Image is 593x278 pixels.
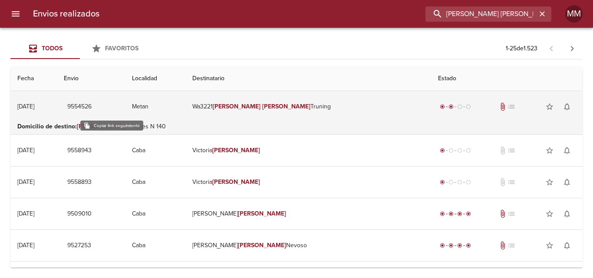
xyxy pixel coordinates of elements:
[185,66,432,91] th: Destinatario
[238,210,286,217] em: [PERSON_NAME]
[64,143,95,159] button: 9558943
[67,177,92,188] span: 9558893
[558,205,576,222] button: Activar notificaciones
[185,91,432,122] td: Wa3221 Truning
[64,206,95,222] button: 9509010
[498,178,507,186] span: No tiene documentos adjuntos
[440,148,445,153] span: radio_button_checked
[10,66,57,91] th: Fecha
[558,173,576,191] button: Activar notificaciones
[466,180,471,185] span: radio_button_unchecked
[125,167,185,198] td: Caba
[457,180,462,185] span: radio_button_unchecked
[507,178,516,186] span: No tiene pedido asociado
[558,142,576,159] button: Activar notificaciones
[506,44,537,53] p: 1 - 25 de 1.523
[507,102,516,111] span: No tiene pedido asociado
[17,210,34,217] div: [DATE]
[440,180,445,185] span: radio_button_checked
[5,3,26,24] button: menu
[457,148,462,153] span: radio_button_unchecked
[466,104,471,109] span: radio_button_unchecked
[448,211,454,216] span: radio_button_checked
[545,241,554,250] span: star_border
[125,198,185,229] td: Caba
[558,98,576,115] button: Activar notificaciones
[466,148,471,153] span: radio_button_unchecked
[457,104,462,109] span: radio_button_unchecked
[541,142,558,159] button: Agregar a favoritos
[448,243,454,248] span: radio_button_checked
[17,103,34,110] div: [DATE]
[565,5,583,23] div: MM
[77,123,125,130] em: [PERSON_NAME]
[17,242,34,249] div: [DATE]
[438,241,473,250] div: Entregado
[67,209,92,219] span: 9509010
[541,98,558,115] button: Agregar a favoritos
[125,66,185,91] th: Localidad
[448,104,454,109] span: radio_button_checked
[42,45,63,52] span: Todos
[541,237,558,254] button: Agregar a favoritos
[262,103,310,110] em: [PERSON_NAME]
[67,145,92,156] span: 9558943
[431,66,583,91] th: Estado
[563,178,571,186] span: notifications_none
[507,241,516,250] span: No tiene pedido asociado
[125,91,185,122] td: Metan
[33,7,99,21] h6: Envios realizados
[17,123,77,130] b: Domicilio de destino :
[545,178,554,186] span: star_border
[67,101,92,112] span: 9554526
[498,146,507,155] span: No tiene documentos adjuntos
[67,240,91,251] span: 9527253
[64,238,95,254] button: 9527253
[563,146,571,155] span: notifications_none
[64,174,95,190] button: 9558893
[438,102,473,111] div: Despachado
[125,230,185,261] td: Caba
[545,146,554,155] span: star_border
[57,66,125,91] th: Envio
[507,209,516,218] span: No tiene pedido asociado
[545,209,554,218] span: star_border
[498,209,507,218] span: Tiene documentos adjuntos
[238,242,286,249] em: [PERSON_NAME]
[498,102,507,111] span: Tiene documentos adjuntos
[440,211,445,216] span: radio_button_checked
[213,103,261,110] em: [PERSON_NAME]
[507,146,516,155] span: No tiene pedido asociado
[466,211,471,216] span: radio_button_checked
[438,178,473,186] div: Generado
[438,146,473,155] div: Generado
[17,122,576,131] p: Y Planes N 140
[125,135,185,166] td: Caba
[185,230,432,261] td: [PERSON_NAME] Nevoso
[438,209,473,218] div: Entregado
[448,180,454,185] span: radio_button_unchecked
[457,243,462,248] span: radio_button_checked
[457,211,462,216] span: radio_button_checked
[17,147,34,154] div: [DATE]
[562,38,583,59] span: Pagina siguiente
[563,209,571,218] span: notifications_none
[541,173,558,191] button: Agregar a favoritos
[498,241,507,250] span: Tiene documentos adjuntos
[185,135,432,166] td: Victoria
[440,104,445,109] span: radio_button_checked
[563,241,571,250] span: notifications_none
[541,205,558,222] button: Agregar a favoritos
[185,198,432,229] td: [PERSON_NAME]
[440,243,445,248] span: radio_button_checked
[17,178,34,186] div: [DATE]
[10,38,149,59] div: Tabs Envios
[563,102,571,111] span: notifications_none
[425,7,537,22] input: buscar
[448,148,454,153] span: radio_button_unchecked
[558,237,576,254] button: Activar notificaciones
[212,147,260,154] em: [PERSON_NAME]
[545,102,554,111] span: star_border
[466,243,471,248] span: radio_button_checked
[185,167,432,198] td: Victoria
